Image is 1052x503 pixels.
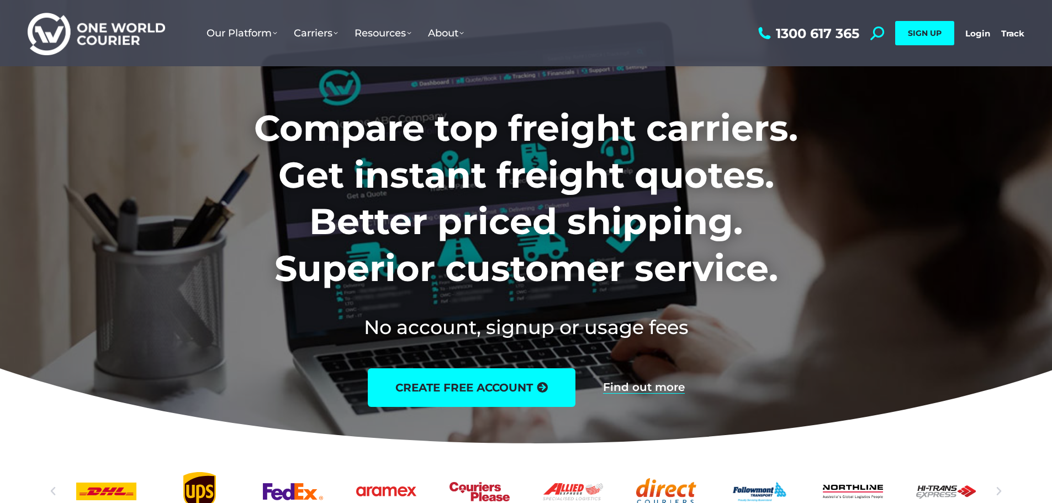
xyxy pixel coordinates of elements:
[294,27,338,39] span: Carriers
[286,16,346,50] a: Carriers
[428,27,464,39] span: About
[181,105,871,292] h1: Compare top freight carriers. Get instant freight quotes. Better priced shipping. Superior custom...
[420,16,472,50] a: About
[181,314,871,341] h2: No account, signup or usage fees
[965,28,990,39] a: Login
[207,27,277,39] span: Our Platform
[28,11,165,56] img: One World Courier
[755,27,859,40] a: 1300 617 365
[368,368,575,407] a: create free account
[908,28,942,38] span: SIGN UP
[355,27,411,39] span: Resources
[346,16,420,50] a: Resources
[1001,28,1024,39] a: Track
[198,16,286,50] a: Our Platform
[895,21,954,45] a: SIGN UP
[603,382,685,394] a: Find out more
